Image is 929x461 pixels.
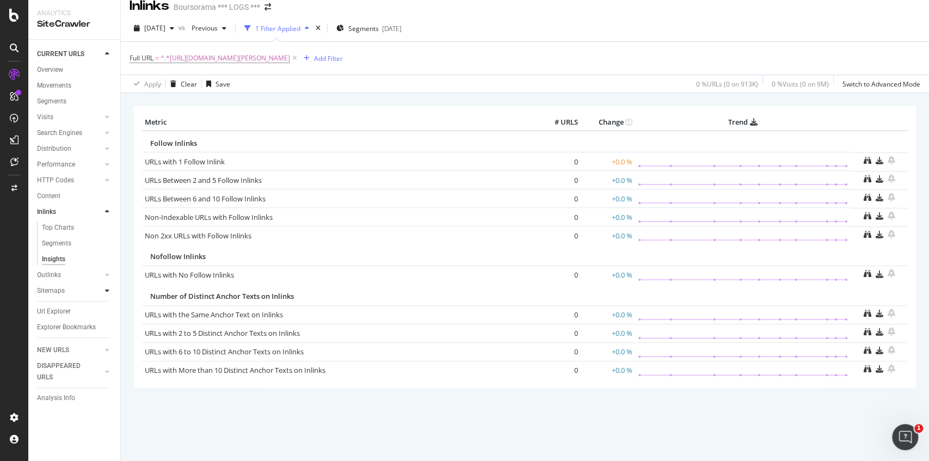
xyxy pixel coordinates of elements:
[537,114,581,131] th: # URLS
[37,306,113,317] a: Url Explorer
[42,254,65,265] div: Insights
[37,175,74,186] div: HTTP Codes
[130,53,153,63] span: Full URL
[842,79,920,89] div: Switch to Advanced Mode
[37,159,75,170] div: Performance
[37,392,113,404] a: Analysis Info
[888,174,895,183] div: bell-plus
[216,79,230,89] div: Save
[37,190,60,202] div: Content
[42,238,71,249] div: Segments
[888,327,895,336] div: bell-plus
[145,212,273,222] a: Non-Indexable URLs with Follow Inlinks
[145,175,262,185] a: URLs Between 2 and 5 Follow Inlinks
[37,80,71,91] div: Movements
[187,23,218,33] span: Previous
[155,53,159,63] span: =
[888,346,895,354] div: bell-plus
[838,75,920,93] button: Switch to Advanced Mode
[537,171,581,189] td: 0
[150,138,197,148] span: Follow Inlinks
[888,193,895,201] div: bell-plus
[130,75,161,93] button: Apply
[179,23,187,32] span: vs
[187,20,231,37] button: Previous
[37,96,66,107] div: Segments
[581,171,635,189] td: +0.0 %
[37,269,102,281] a: Outlinks
[161,51,290,66] span: ^.*[URL][DOMAIN_NAME][PERSON_NAME]
[537,324,581,342] td: 0
[581,342,635,361] td: +0.0 %
[696,79,758,89] div: 0 % URLs ( 0 on 913K )
[37,285,102,297] a: Sitemaps
[255,24,300,33] div: 1 Filter Applied
[37,345,69,356] div: NEW URLS
[581,152,635,171] td: +0.0 %
[145,194,266,204] a: URLs Between 6 and 10 Follow Inlinks
[37,80,113,91] a: Movements
[37,206,56,218] div: Inlinks
[37,18,112,30] div: SiteCrawler
[37,175,102,186] a: HTTP Codes
[37,64,113,76] a: Overview
[145,310,283,319] a: URLs with the Same Anchor Text on Inlinks
[537,266,581,284] td: 0
[348,24,379,33] span: Segments
[37,9,112,18] div: Analytics
[144,23,165,33] span: 2025 Aug. 8th
[581,189,635,208] td: +0.0 %
[166,75,197,93] button: Clear
[37,360,92,383] div: DISAPPEARED URLS
[37,112,102,123] a: Visits
[37,322,113,333] a: Explorer Bookmarks
[37,322,96,333] div: Explorer Bookmarks
[537,361,581,379] td: 0
[37,306,71,317] div: Url Explorer
[145,270,234,280] a: URLs with No Follow Inlinks
[772,79,829,89] div: 0 % Visits ( 0 on 9M )
[537,152,581,171] td: 0
[888,364,895,373] div: bell-plus
[37,285,65,297] div: Sitemaps
[635,114,851,131] th: Trend
[37,360,102,383] a: DISAPPEARED URLS
[537,208,581,226] td: 0
[181,79,197,89] div: Clear
[332,20,406,37] button: Segments[DATE]
[37,159,102,170] a: Performance
[130,20,179,37] button: [DATE]
[37,143,71,155] div: Distribution
[145,328,300,338] a: URLs with 2 to 5 Distinct Anchor Texts on Inlinks
[888,269,895,278] div: bell-plus
[537,305,581,324] td: 0
[581,266,635,284] td: +0.0 %
[145,157,225,167] a: URLs with 1 Follow Inlink
[37,48,84,60] div: CURRENT URLS
[37,269,61,281] div: Outlinks
[581,305,635,324] td: +0.0 %
[37,96,113,107] a: Segments
[37,190,113,202] a: Content
[37,127,102,139] a: Search Engines
[888,309,895,317] div: bell-plus
[37,143,102,155] a: Distribution
[537,342,581,361] td: 0
[581,114,635,131] th: Change
[37,112,53,123] div: Visits
[37,64,63,76] div: Overview
[581,208,635,226] td: +0.0 %
[537,226,581,245] td: 0
[37,345,102,356] a: NEW URLS
[314,54,343,63] div: Add Filter
[145,365,325,375] a: URLs with More than 10 Distinct Anchor Texts on Inlinks
[382,24,402,33] div: [DATE]
[888,230,895,238] div: bell-plus
[37,48,102,60] a: CURRENT URLS
[914,424,923,433] span: 1
[142,114,537,131] th: Metric
[888,211,895,220] div: bell-plus
[299,52,343,65] button: Add Filter
[581,226,635,245] td: +0.0 %
[42,222,113,233] a: Top Charts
